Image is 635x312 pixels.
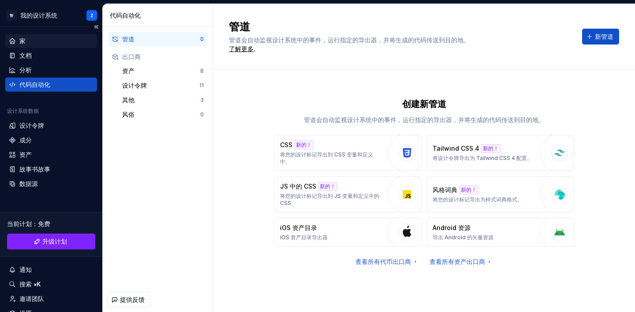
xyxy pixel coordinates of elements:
[274,135,422,171] button: CSS新的！将您的设计标记导出到 CSS 变量和定义中。
[19,295,44,302] font: 邀请团队
[119,108,207,122] button: 风俗0
[38,220,50,227] font: 免费
[433,186,457,193] font: 风格词典
[461,186,477,193] font: 新的！
[430,258,485,265] font: 查看所有资产出口商
[427,176,574,212] button: 风格词典新的！将您的设计标记导出为样式词典格式。
[254,46,259,52] font: 。
[90,13,93,18] font: Z
[274,176,422,212] button: JS 中的 CSS新的！将您的设计标记导出到 JS 变量和定义中的 CSS。
[280,182,316,190] font: JS 中的 CSS
[200,67,204,74] font: 8
[7,220,32,227] font: 当前计划
[355,258,411,265] font: 查看所有代币出口商
[280,234,328,241] font: iOS 资产目录导出器
[280,151,373,165] font: 将您的设计标记导出到 CSS 变量和定义中。
[280,141,292,149] font: CSS
[5,34,97,48] a: 家
[430,257,493,266] a: 查看所有资产出口商
[200,111,204,118] font: 0
[19,151,32,158] font: 资产
[119,78,207,93] button: 设计令牌11
[483,145,499,152] font: 新的！
[19,165,50,173] font: 故事书故事
[122,96,134,104] font: 其他
[19,37,26,45] font: 家
[42,238,67,245] font: 升级计划
[19,66,32,74] font: 分析
[5,148,97,162] a: 资产
[582,29,619,45] button: 新管道
[2,6,101,25] button: 智我的设计系统Z
[120,296,145,303] font: 提供反馈
[122,35,134,43] font: 管道
[427,218,574,247] button: Android 资源导出 Android 的矢量资源
[19,136,32,144] font: 成分
[19,180,38,187] font: 数据源
[433,234,493,241] font: 导出 Android 的矢量资源
[229,45,254,52] font: 了解更多
[7,108,39,114] font: 设计系统数据
[10,13,13,18] font: 智
[5,277,97,291] button: 搜索 ⌘K
[5,48,97,63] a: 文档
[5,162,97,176] a: 故事书故事
[433,145,479,152] font: Tailwind CSS 4
[433,196,523,203] font: 将您的设计标记导出为样式词典格式。
[5,177,97,191] a: 数据源
[433,155,532,161] font: 将设计令牌导出为 Tailwind CSS 4 配置。
[595,33,613,40] font: 新管道
[199,82,204,89] font: 11
[5,78,97,92] a: 代码自动化
[229,45,254,53] a: 了解更多
[5,133,97,147] a: 成分
[296,141,312,148] font: 新的！
[122,53,141,60] font: 出口商
[229,20,250,33] font: 管道
[274,218,422,247] button: iOS 资产目录iOS 资产目录导出器
[122,111,134,118] font: 风俗
[32,220,38,227] font: ：
[433,224,471,231] font: Android 资源
[122,82,147,89] font: 设计令牌
[427,135,574,171] button: Tailwind CSS 4新的！将设计令牌导出为 Tailwind CSS 4 配置。
[280,193,379,206] font: 将您的设计标记导出到 JS 变量和定义中的 CSS。
[320,183,336,189] font: 新的！
[19,52,32,59] font: 文档
[5,63,97,77] a: 分析
[19,266,32,273] font: 通知
[108,32,207,46] button: 管道0
[107,292,150,308] button: 提供反馈
[19,280,41,288] font: 搜索 ⌘K
[200,97,204,103] font: 3
[119,64,207,78] button: 资产8
[110,11,141,19] font: 代码自动化
[20,11,57,19] font: 我的设计系统
[5,119,97,133] a: 设计令牌
[304,116,545,123] font: 管道会自动监视设计系统中的事件，运行指定的导出器，并将生成的代码传送到目的地。
[5,292,97,306] a: 邀请团队
[119,93,207,107] button: 其他3
[402,99,446,109] font: 创建新管道
[200,36,204,42] font: 0
[355,257,419,266] a: 查看所有代币出口商
[122,67,134,74] font: 资产
[19,81,50,88] font: 代码自动化
[229,36,470,44] font: 管道会自动监视设计系统中的事件，运行指定的导出器，并将生成的代码传送到目的地。
[5,263,97,277] button: 通知
[19,122,44,129] font: 设计令牌
[90,21,102,33] button: 折叠侧边栏
[280,224,317,231] font: iOS 资产目录
[7,234,95,249] a: 升级计划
